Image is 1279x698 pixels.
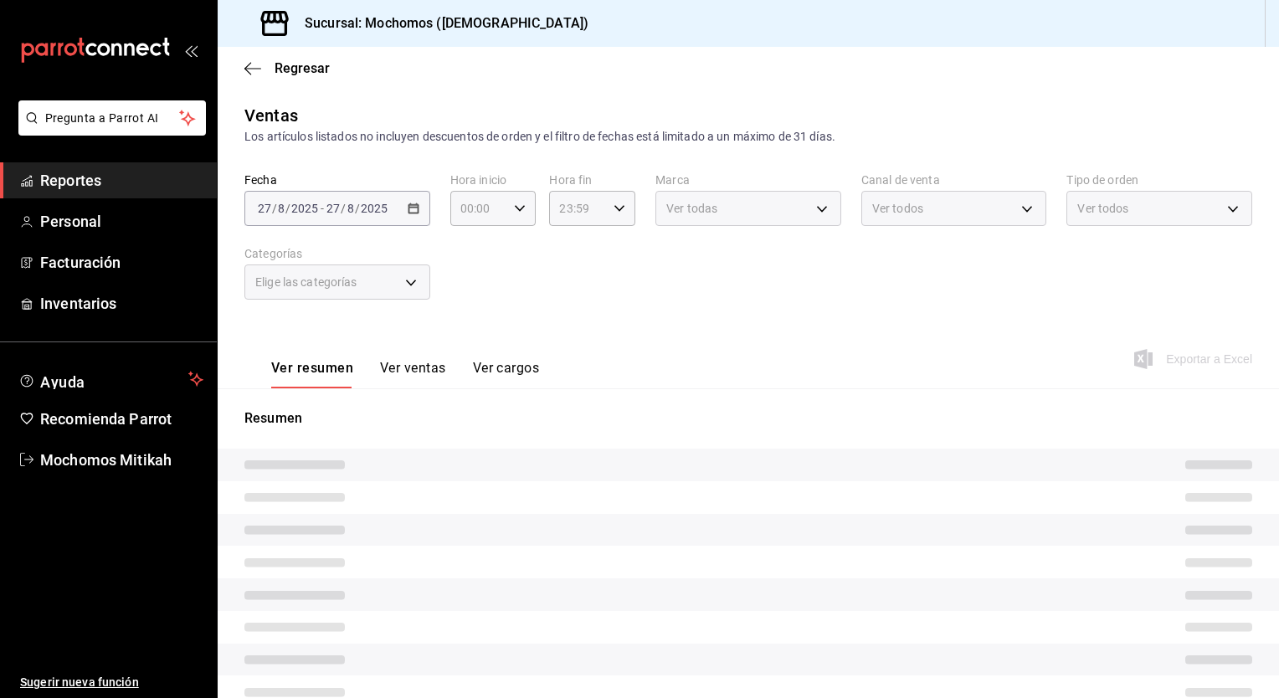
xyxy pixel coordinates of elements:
[655,174,841,186] label: Marca
[290,202,319,215] input: ----
[244,60,330,76] button: Regresar
[380,360,446,388] button: Ver ventas
[40,295,116,312] font: Inventarios
[326,202,341,215] input: --
[271,360,353,377] font: Ver resumen
[257,202,272,215] input: --
[244,103,298,128] div: Ventas
[355,202,360,215] span: /
[40,254,121,271] font: Facturación
[244,248,430,259] label: Categorías
[244,128,1252,146] div: Los artículos listados no incluyen descuentos de orden y el filtro de fechas está limitado a un m...
[244,408,1252,429] p: Resumen
[184,44,198,57] button: open_drawer_menu
[40,369,182,389] span: Ayuda
[40,410,172,428] font: Recomienda Parrot
[20,675,139,689] font: Sugerir nueva función
[277,202,285,215] input: --
[18,100,206,136] button: Pregunta a Parrot AI
[347,202,355,215] input: --
[275,60,330,76] span: Regresar
[473,360,540,388] button: Ver cargos
[360,202,388,215] input: ----
[861,174,1047,186] label: Canal de venta
[1077,200,1128,217] span: Ver todos
[12,121,206,139] a: Pregunta a Parrot AI
[341,202,346,215] span: /
[271,360,539,388] div: Pestañas de navegación
[45,110,180,127] span: Pregunta a Parrot AI
[291,13,588,33] h3: Sucursal: Mochomos ([DEMOGRAPHIC_DATA])
[40,213,101,230] font: Personal
[40,172,101,189] font: Reportes
[450,174,537,186] label: Hora inicio
[1066,174,1252,186] label: Tipo de orden
[272,202,277,215] span: /
[285,202,290,215] span: /
[872,200,923,217] span: Ver todos
[244,174,430,186] label: Fecha
[255,274,357,290] span: Elige las categorías
[549,174,635,186] label: Hora fin
[666,200,717,217] span: Ver todas
[40,451,172,469] font: Mochomos Mitikah
[321,202,324,215] span: -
